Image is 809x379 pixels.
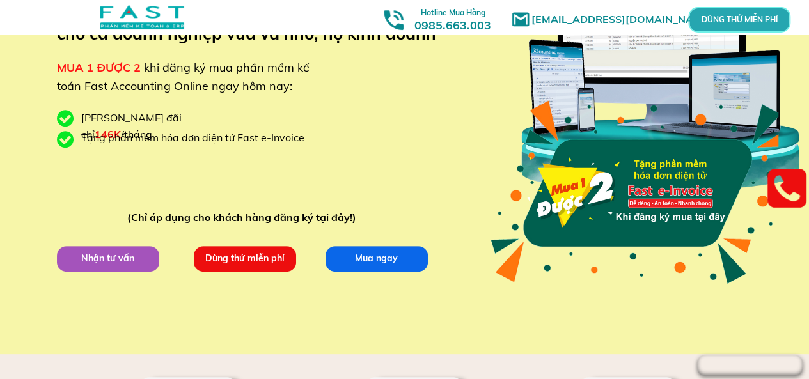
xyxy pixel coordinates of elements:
[421,8,485,17] span: Hotline Mua Hàng
[325,245,427,271] p: Mua ngay
[95,128,121,141] span: 146K
[57,60,310,93] span: khi đăng ký mua phần mềm kế toán Fast Accounting Online ngay hôm nay:
[57,60,141,75] span: MUA 1 ĐƯỢC 2
[81,110,247,143] div: [PERSON_NAME] đãi chỉ /tháng
[400,4,505,32] h3: 0985.663.003
[193,245,295,271] p: Dùng thử miễn phí
[81,130,314,146] div: Tặng phần mềm hóa đơn điện tử Fast e-Invoice
[127,210,362,226] div: (Chỉ áp dụng cho khách hàng đăng ký tại đây!)
[724,17,754,24] p: DÙNG THỬ MIỄN PHÍ
[531,12,720,28] h1: [EMAIL_ADDRESS][DOMAIN_NAME]
[56,245,159,271] p: Nhận tư vấn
